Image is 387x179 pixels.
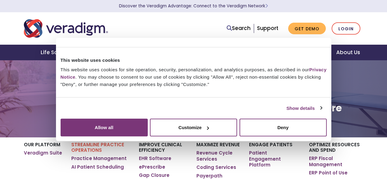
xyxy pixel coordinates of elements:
[33,45,84,60] a: Life Sciences
[24,150,62,156] a: Veradigm Suite
[329,45,367,60] a: About Us
[196,150,240,162] a: Revenue Cycle Services
[265,3,268,9] span: Learn More
[288,23,326,35] a: Get Demo
[61,66,327,88] div: This website uses cookies for site operation, security, personalization, and analytics purposes, ...
[257,24,278,32] a: Support
[309,170,348,176] a: ERP Point of Use
[309,155,363,167] a: ERP Fiscal Management
[61,56,327,64] div: This website uses cookies
[286,104,322,112] a: Show details
[61,67,327,80] a: Privacy Notice
[139,164,165,170] a: ePrescribe
[119,3,268,9] a: Discover the Veradigm Advantage: Connect to the Veradigm NetworkLearn More
[150,119,237,136] button: Customize
[139,155,171,162] a: EHR Software
[240,119,327,136] button: Deny
[24,18,108,39] img: Veradigm logo
[332,22,360,35] a: Login
[61,119,148,136] button: Allow all
[196,164,236,170] a: Coding Services
[71,164,124,170] a: AI Patient Scheduling
[249,150,300,168] a: Patient Engagement Platform
[227,24,251,32] a: Search
[71,155,127,162] a: Practice Management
